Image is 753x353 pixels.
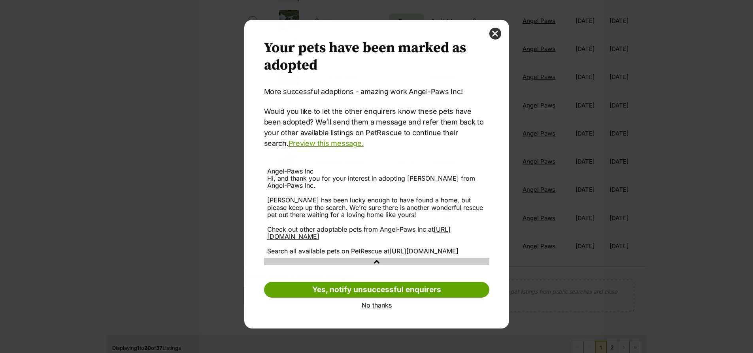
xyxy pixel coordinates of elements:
a: No thanks [264,302,489,309]
span: Angel-Paws Inc [267,167,313,175]
h2: Your pets have been marked as adopted [264,40,489,74]
div: Hi, and thank you for your interest in adopting [PERSON_NAME] from Angel-Paws Inc. [PERSON_NAME] ... [267,175,486,255]
a: Yes, notify unsuccessful enquirers [264,282,489,298]
button: close [489,28,501,40]
p: Would you like to let the other enquirers know these pets have been adopted? We’ll send them a me... [264,106,489,149]
p: More successful adoptions - amazing work Angel-Paws Inc! [264,86,489,97]
a: Preview this message. [289,139,364,147]
a: [URL][DOMAIN_NAME] [267,225,451,240]
a: [URL][DOMAIN_NAME] [389,247,459,255]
